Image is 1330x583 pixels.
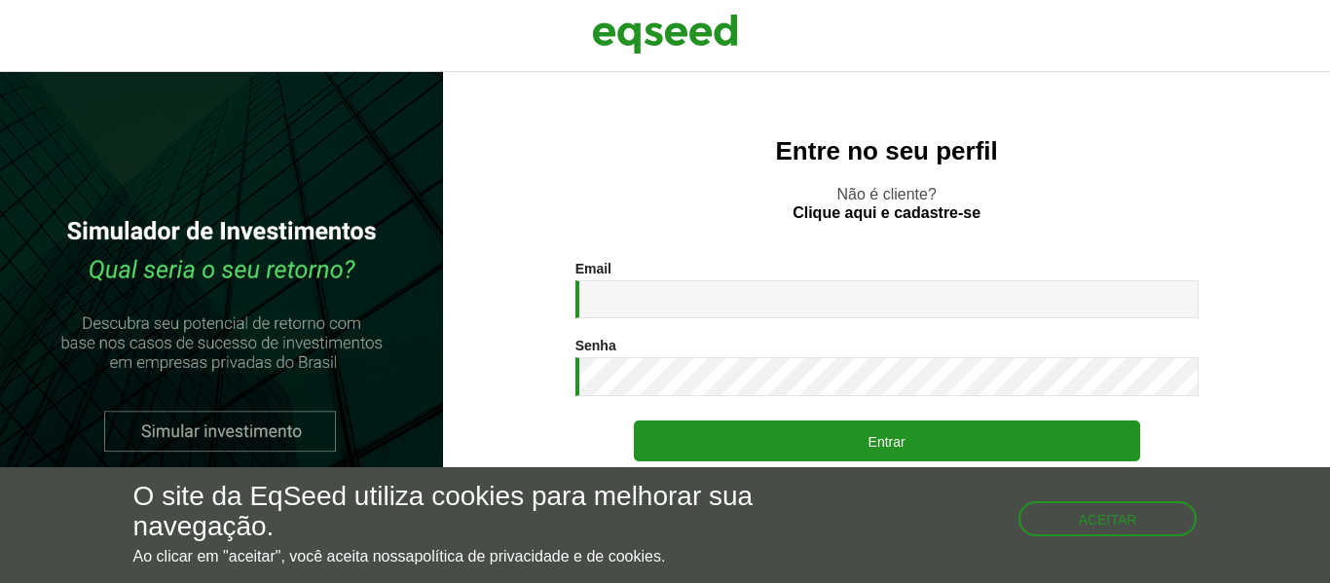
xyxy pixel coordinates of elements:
[1018,501,1198,536] button: Aceitar
[575,339,616,352] label: Senha
[634,420,1140,461] button: Entrar
[133,547,772,565] p: Ao clicar em "aceitar", você aceita nossa .
[482,185,1291,222] p: Não é cliente?
[133,482,772,542] h5: O site da EqSeed utiliza cookies para melhorar sua navegação.
[575,262,611,275] label: Email
[793,205,980,221] a: Clique aqui e cadastre-se
[482,137,1291,165] h2: Entre no seu perfil
[414,549,661,565] a: política de privacidade e de cookies
[592,10,738,58] img: EqSeed Logo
